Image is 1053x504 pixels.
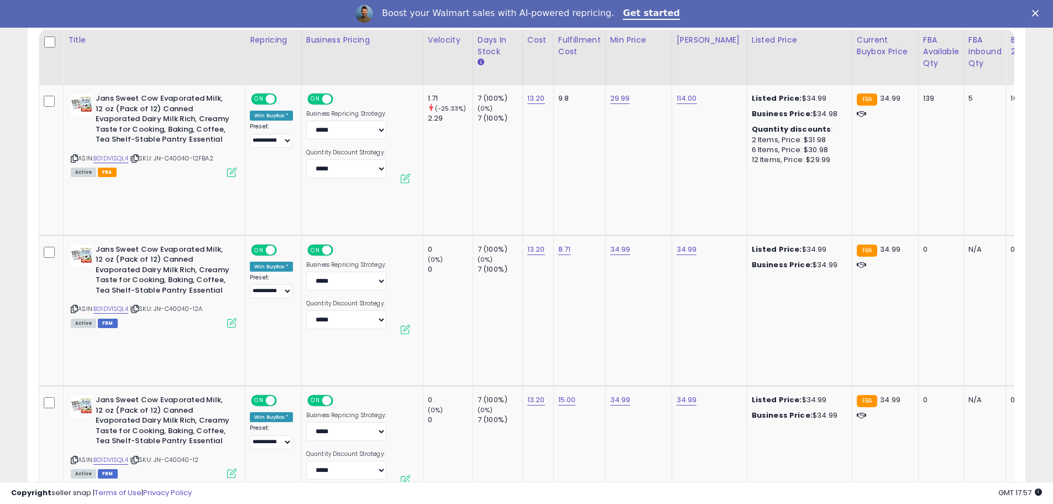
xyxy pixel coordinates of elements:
[71,168,96,177] span: All listings currently available for purchase on Amazon
[478,264,522,274] div: 7 (100%)
[752,124,831,134] b: Quantity discounts
[752,93,844,103] div: $34.99
[1010,395,1047,405] div: 0%
[1032,10,1043,17] div: Close
[428,113,473,123] div: 2.29
[923,34,959,69] div: FBA Available Qty
[478,34,518,58] div: Days In Stock
[428,406,443,414] small: (0%)
[130,304,202,313] span: | SKU: JN-C40040-12A
[250,274,293,299] div: Preset:
[527,394,545,406] a: 13.20
[308,95,322,104] span: ON
[478,406,493,414] small: (0%)
[752,93,802,103] b: Listed Price:
[1010,93,1047,103] div: 100%
[968,245,998,254] div: N/A
[250,34,297,46] div: Repricing
[68,34,240,46] div: Title
[752,411,844,420] div: $34.99
[478,395,522,405] div: 7 (100%)
[478,58,484,67] small: Days In Stock.
[93,304,128,314] a: B01DV1SQL4
[880,93,900,103] span: 34.99
[1010,34,1051,58] div: BB Share 24h.
[968,93,998,103] div: 5
[252,95,266,104] span: ON
[752,145,844,155] div: 6 Items, Price: $30.98
[252,396,266,406] span: ON
[752,394,802,405] b: Listed Price:
[610,93,630,104] a: 29.99
[332,396,349,406] span: OFF
[1010,245,1047,254] div: 0%
[11,487,51,498] strong: Copyright
[250,412,293,422] div: Win BuyBox *
[143,487,192,498] a: Privacy Policy
[308,396,322,406] span: ON
[428,34,468,46] div: Velocity
[71,395,237,477] div: ASIN:
[308,245,322,254] span: ON
[677,93,697,104] a: 114.00
[752,259,813,270] b: Business Price:
[435,104,466,113] small: (-25.33%)
[275,245,293,254] span: OFF
[306,110,386,118] label: Business Repricing Strategy:
[558,34,601,58] div: Fulfillment Cost
[968,395,998,405] div: N/A
[752,124,844,134] div: :
[478,245,522,254] div: 7 (100%)
[478,113,522,123] div: 7 (100%)
[250,123,293,148] div: Preset:
[355,5,373,23] img: Profile image for Adrian
[752,155,844,165] div: 12 Items, Price: $29.99
[96,93,230,148] b: Jans Sweet Cow Evaporated Milk, 12 oz (Pack of 12) Canned Evaporated Dairy Milk Rich, Creamy Tast...
[998,487,1042,498] span: 2025-09-8 17:57 GMT
[610,244,631,255] a: 34.99
[527,34,549,46] div: Cost
[923,93,955,103] div: 139
[923,395,955,405] div: 0
[332,95,349,104] span: OFF
[98,168,117,177] span: FBA
[250,111,293,121] div: Win BuyBox *
[130,455,198,464] span: | SKU: JN-C40040-12
[428,255,443,264] small: (0%)
[275,95,293,104] span: OFF
[306,412,386,419] label: Business Repricing Strategy:
[428,395,473,405] div: 0
[93,154,128,163] a: B01DV1SQL4
[428,264,473,274] div: 0
[752,395,844,405] div: $34.99
[478,93,522,103] div: 7 (100%)
[478,104,493,113] small: (0%)
[478,255,493,264] small: (0%)
[306,450,386,458] label: Quantity Discount Strategy:
[923,245,955,254] div: 0
[677,34,742,46] div: [PERSON_NAME]
[857,34,914,58] div: Current Buybox Price
[752,410,813,420] b: Business Price:
[71,469,96,479] span: All listings currently available for purchase on Amazon
[71,245,93,267] img: 519KZzN-cML._SL40_.jpg
[71,319,96,328] span: All listings currently available for purchase on Amazon
[752,260,844,270] div: $34.99
[752,135,844,145] div: 2 Items, Price: $31.98
[677,394,697,406] a: 34.99
[306,149,386,157] label: Quantity Discount Strategy:
[677,244,697,255] a: 34.99
[71,93,93,116] img: 519KZzN-cML._SL40_.jpg
[428,415,473,425] div: 0
[857,245,877,257] small: FBA
[98,469,118,479] span: FBM
[275,396,293,406] span: OFF
[95,487,142,498] a: Terms of Use
[752,245,844,254] div: $34.99
[527,93,545,104] a: 13.20
[96,395,230,449] b: Jans Sweet Cow Evaporated Milk, 12 oz (Pack of 12) Canned Evaporated Dairy Milk Rich, Creamy Tast...
[332,245,349,254] span: OFF
[71,93,237,175] div: ASIN:
[93,455,128,465] a: B01DV1SQL4
[428,245,473,254] div: 0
